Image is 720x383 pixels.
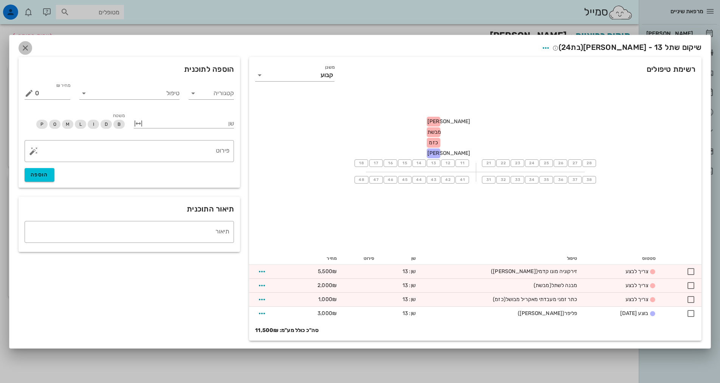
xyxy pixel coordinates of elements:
span: 37 [572,178,578,182]
span: 17 [373,161,379,165]
span: משטח [113,113,125,118]
th: טיפול [422,253,584,265]
th: שן [380,253,421,265]
div: שן: 13 [386,309,415,317]
span: (כזמ) [493,296,506,303]
button: הוספה [25,168,54,182]
span: 44 [416,178,423,182]
button: 46 [384,176,397,184]
span: צריך לבצע [626,282,648,289]
span: צריך לבצע [626,268,648,275]
span: 13 [430,161,437,165]
div: פליפר [428,309,578,317]
button: 15 [398,159,412,167]
span: 23 [514,161,520,165]
span: ([PERSON_NAME]) [491,268,538,275]
button: 22 [496,159,510,167]
button: 42 [441,176,455,184]
span: 41 [459,178,465,182]
span: 47 [373,178,379,182]
span: 22 [500,161,506,165]
span: 1,000₪ [318,296,337,303]
span: בוצע [DATE] [620,310,648,317]
button: 25 [539,159,553,167]
div: תיאור התוכנית [19,197,240,221]
span: ([PERSON_NAME]) [518,310,565,317]
button: 45 [398,176,412,184]
div: שן: 13 [386,281,415,289]
span: M [66,120,70,129]
span: 16 [387,161,393,165]
span: 12 [445,161,451,165]
button: מחיר ₪ appended action [25,89,34,98]
span: 35 [543,178,549,182]
th: פירוט [343,253,380,265]
span: הוספה [31,171,48,178]
span: 15 [402,161,408,165]
button: 44 [412,176,426,184]
span: 43 [430,178,437,182]
button: 13 [427,159,440,167]
span: 46 [387,178,393,182]
th: סטטוס [584,253,662,265]
span: B [118,120,121,129]
button: 43 [427,176,440,184]
label: מחיר ₪ [56,83,70,88]
button: 35 [539,176,553,184]
button: 33 [511,176,524,184]
span: כזמ [429,139,438,146]
span: 42 [445,178,451,182]
span: 18 [358,161,364,165]
span: צריך לבצע [626,296,648,303]
th: מחיר [291,253,343,265]
button: 24 [525,159,539,167]
div: רשימת טיפולים [249,57,701,90]
div: הוספה לתוכנית [19,57,240,81]
span: 26 [557,161,564,165]
button: 21 [482,159,495,167]
span: 2,000₪ [317,282,337,289]
span: 31 [486,178,492,182]
span: 11 [459,161,465,165]
span: 34 [529,178,535,182]
span: 5,500₪ [318,268,337,275]
span: 25 [543,161,549,165]
button: 34 [525,176,539,184]
button: 14 [412,159,426,167]
strong: סה"כ כולל מע"מ: 11,500₪ [255,326,318,335]
button: 48 [355,176,368,184]
div: שן: 13 [386,295,415,303]
span: 38 [586,178,592,182]
span: שיקום שתל 13 - [PERSON_NAME] [553,43,702,52]
div: קבוע [321,72,333,79]
span: (בת ) [559,43,584,52]
button: 26 [554,159,567,167]
div: [PERSON_NAME] [427,117,440,127]
button: 47 [369,176,383,184]
button: 12 [441,159,455,167]
span: מבשת [427,129,441,135]
span: 24 [529,161,535,165]
span: 48 [358,178,365,182]
span: [PERSON_NAME] [427,118,470,125]
span: 32 [500,178,506,182]
button: 16 [384,159,397,167]
button: 11 [455,159,469,167]
span: 33 [514,178,520,182]
span: 36 [557,178,564,182]
div: מבנה לשתל [428,281,578,289]
span: [PERSON_NAME] [427,150,470,156]
button: 27 [568,159,582,167]
div: כתר זמני מעבדתי מאקריל מבושל [428,295,578,303]
div: כזמ [427,138,440,148]
button: 28 [582,159,596,167]
span: L [79,120,82,129]
button: 32 [496,176,510,184]
span: 24 [561,43,571,52]
span: 45 [402,178,408,182]
div: שן: 13 [386,267,415,275]
span: (מבשת) [534,282,551,289]
span: 27 [572,161,578,165]
button: 41 [455,176,469,184]
button: 23 [511,159,524,167]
